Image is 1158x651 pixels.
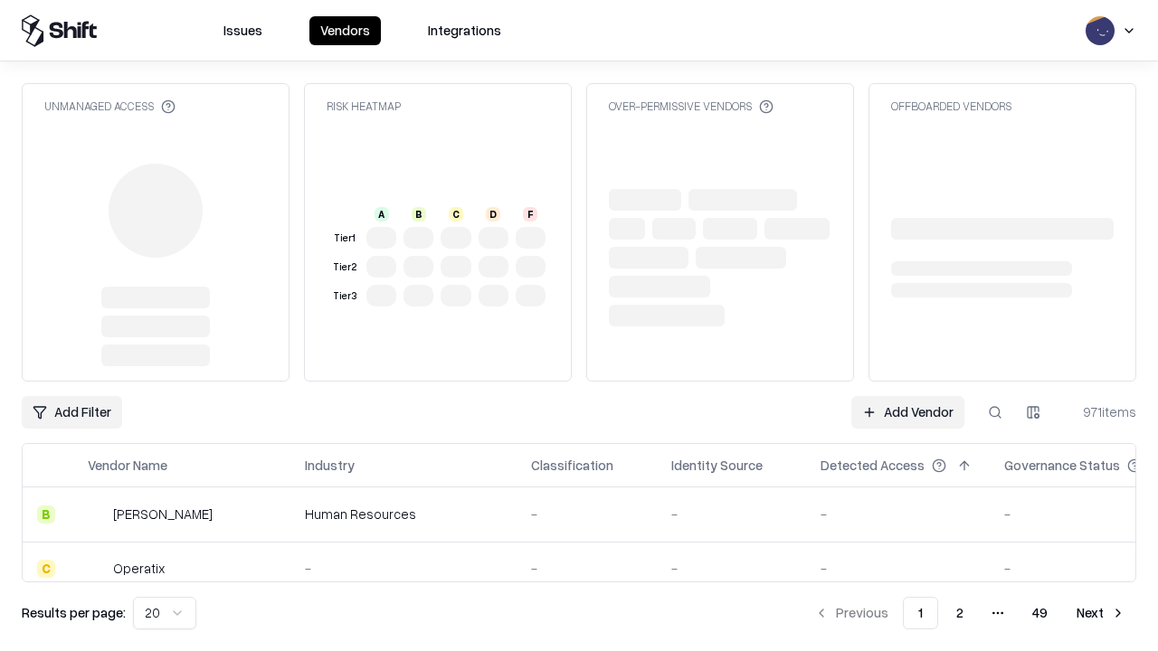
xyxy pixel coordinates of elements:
[88,456,167,475] div: Vendor Name
[821,559,975,578] div: -
[22,396,122,429] button: Add Filter
[903,597,938,629] button: 1
[891,99,1011,114] div: Offboarded Vendors
[309,16,381,45] button: Vendors
[88,505,106,524] img: Deel
[88,560,106,578] img: Operatix
[531,456,613,475] div: Classification
[44,99,176,114] div: Unmanaged Access
[803,597,1136,629] nav: pagination
[375,207,389,222] div: A
[1004,456,1120,475] div: Governance Status
[113,559,165,578] div: Operatix
[330,288,359,304] div: Tier 3
[113,505,213,524] div: [PERSON_NAME]
[327,99,401,114] div: Risk Heatmap
[942,597,978,629] button: 2
[1066,597,1136,629] button: Next
[412,207,426,222] div: B
[305,456,355,475] div: Industry
[1064,402,1136,421] div: 971 items
[417,16,512,45] button: Integrations
[330,231,359,246] div: Tier 1
[821,456,925,475] div: Detected Access
[821,505,975,524] div: -
[22,603,126,622] p: Results per page:
[449,207,463,222] div: C
[531,505,642,524] div: -
[851,396,964,429] a: Add Vendor
[671,456,763,475] div: Identity Source
[486,207,500,222] div: D
[1018,597,1062,629] button: 49
[523,207,537,222] div: F
[609,99,774,114] div: Over-Permissive Vendors
[531,559,642,578] div: -
[37,505,55,524] div: B
[305,505,502,524] div: Human Resources
[213,16,273,45] button: Issues
[305,559,502,578] div: -
[37,560,55,578] div: C
[671,505,792,524] div: -
[330,259,359,275] div: Tier 2
[671,559,792,578] div: -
